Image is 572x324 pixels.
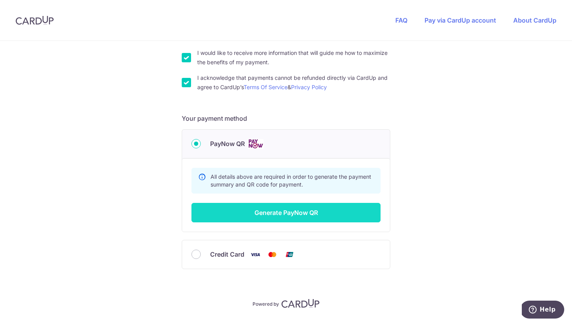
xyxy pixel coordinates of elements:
div: PayNow QR Cards logo [191,139,381,149]
a: FAQ [395,16,407,24]
label: I would like to receive more information that will guide me how to maximize the benefits of my pa... [197,48,390,67]
a: Pay via CardUp account [425,16,496,24]
h5: Your payment method [182,114,390,123]
button: Generate PayNow QR [191,203,381,222]
iframe: Opens a widget where you can find more information [522,301,564,320]
div: Credit Card Visa Mastercard Union Pay [191,250,381,259]
span: All details above are required in order to generate the payment summary and QR code for payment. [211,173,371,188]
img: Cards logo [248,139,263,149]
img: Visa [247,250,263,259]
a: Terms Of Service [244,84,288,90]
span: PayNow QR [210,139,245,148]
img: Mastercard [265,250,280,259]
a: About CardUp [513,16,556,24]
span: Credit Card [210,250,244,259]
img: CardUp [281,299,319,308]
label: I acknowledge that payments cannot be refunded directly via CardUp and agree to CardUp’s & [197,73,390,92]
img: Union Pay [282,250,297,259]
p: Powered by [253,299,279,307]
img: CardUp [16,16,54,25]
a: Privacy Policy [291,84,327,90]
